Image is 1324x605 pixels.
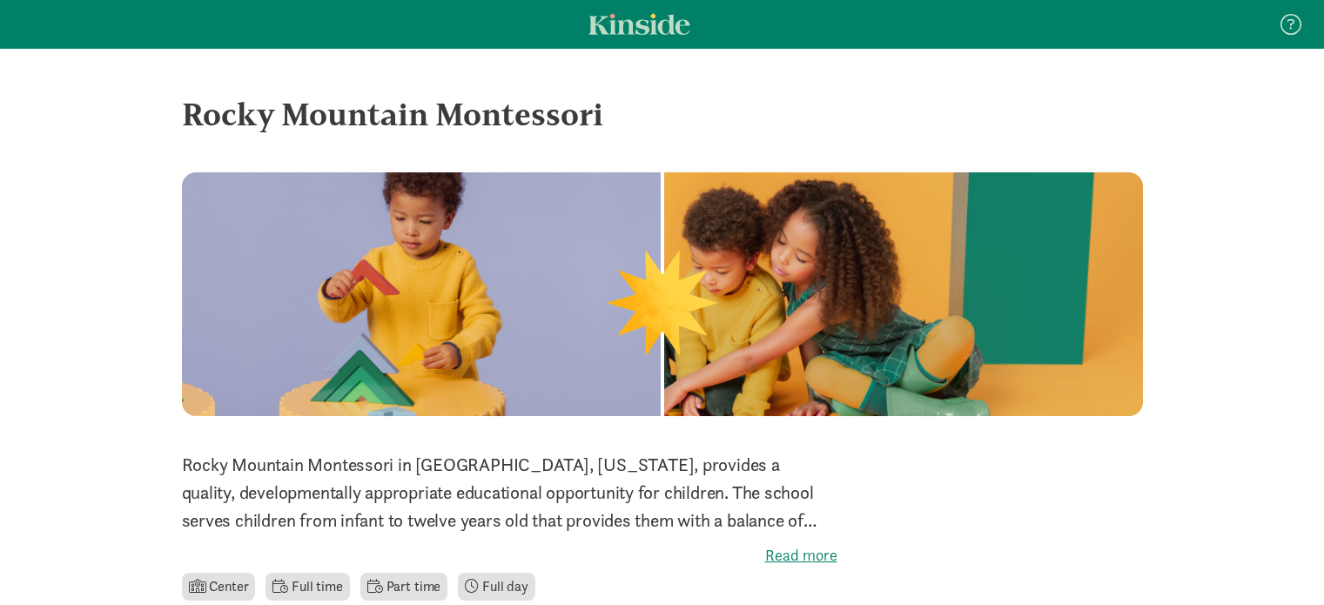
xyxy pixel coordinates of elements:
label: Read more [182,545,837,566]
div: Rocky Mountain Montessori [182,91,1143,138]
li: Part time [360,573,447,601]
li: Center [182,573,256,601]
p: Rocky Mountain Montessori in [GEOGRAPHIC_DATA], [US_STATE], provides a quality, developmentally a... [182,451,837,534]
li: Full time [265,573,349,601]
li: Full day [458,573,535,601]
a: Kinside [588,13,690,35]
